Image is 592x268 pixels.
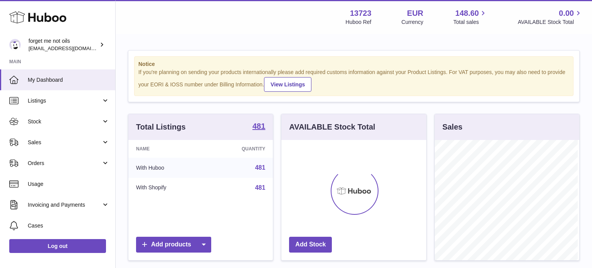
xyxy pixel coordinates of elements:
[206,140,273,158] th: Quantity
[28,201,101,209] span: Invoicing and Payments
[264,77,311,92] a: View Listings
[402,19,424,26] div: Currency
[128,158,206,178] td: With Huboo
[255,184,266,191] a: 481
[28,139,101,146] span: Sales
[29,37,98,52] div: forget me not oils
[559,8,574,19] span: 0.00
[28,180,109,188] span: Usage
[453,19,488,26] span: Total sales
[407,8,423,19] strong: EUR
[28,118,101,125] span: Stock
[136,237,211,253] a: Add products
[518,8,583,26] a: 0.00 AVAILABLE Stock Total
[136,122,186,132] h3: Total Listings
[346,19,372,26] div: Huboo Ref
[29,45,113,51] span: [EMAIL_ADDRESS][DOMAIN_NAME]
[255,164,266,171] a: 481
[9,239,106,253] a: Log out
[128,140,206,158] th: Name
[9,39,21,51] img: forgetmenothf@gmail.com
[128,178,206,198] td: With Shopify
[455,8,479,19] span: 148.60
[28,97,101,105] span: Listings
[442,122,462,132] h3: Sales
[289,237,332,253] a: Add Stock
[289,122,375,132] h3: AVAILABLE Stock Total
[28,222,109,229] span: Cases
[138,61,569,68] strong: Notice
[252,122,265,131] a: 481
[28,160,101,167] span: Orders
[350,8,372,19] strong: 13723
[252,122,265,130] strong: 481
[453,8,488,26] a: 148.60 Total sales
[138,69,569,92] div: If you're planning on sending your products internationally please add required customs informati...
[518,19,583,26] span: AVAILABLE Stock Total
[28,76,109,84] span: My Dashboard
